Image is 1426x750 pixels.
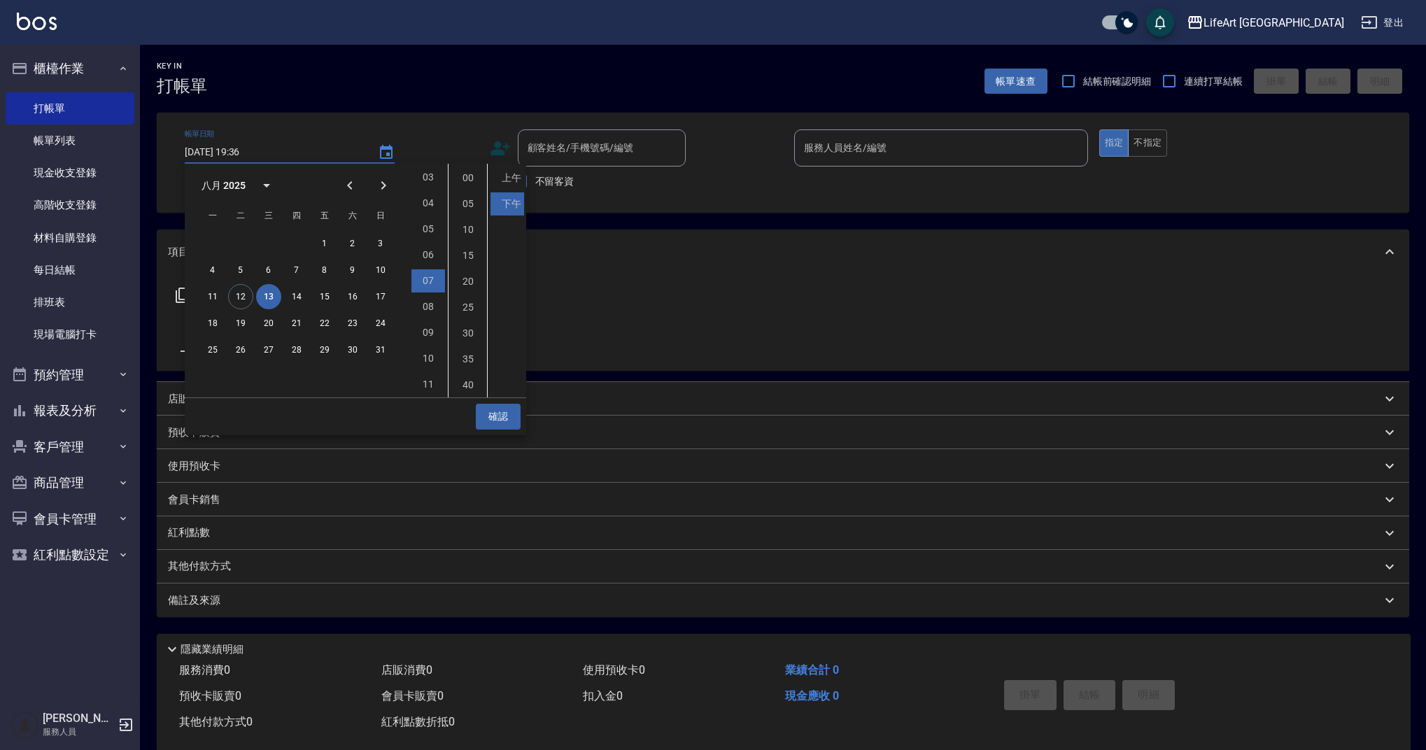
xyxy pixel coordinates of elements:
div: 會員卡銷售 [157,483,1409,516]
li: 9 hours [411,321,445,344]
button: 8 [312,257,337,283]
span: 星期五 [312,201,337,229]
a: 每日結帳 [6,254,134,286]
button: 3 [368,231,393,256]
a: 打帳單 [6,92,134,125]
li: 20 minutes [451,270,485,293]
button: 紅利點數設定 [6,537,134,573]
button: 9 [340,257,365,283]
button: 26 [228,337,253,362]
button: 預約管理 [6,357,134,393]
button: 確認 [476,404,521,430]
div: 備註及來源 [157,583,1409,617]
button: 27 [256,337,281,362]
button: 報表及分析 [6,392,134,429]
button: 5 [228,257,253,283]
div: 其他付款方式 [157,550,1409,583]
button: Choose date, selected date is 2025-08-13 [369,136,403,169]
button: 不指定 [1128,129,1167,157]
button: 30 [340,337,365,362]
p: 備註及來源 [168,593,220,608]
p: 店販銷售 [168,392,210,406]
a: 材料自購登錄 [6,222,134,254]
a: 帳單列表 [6,125,134,157]
button: calendar view is open, switch to year view [250,169,283,202]
span: 星期一 [200,201,225,229]
span: 星期日 [368,201,393,229]
li: 11 hours [411,373,445,396]
li: 8 hours [411,295,445,318]
ul: Select meridiem [487,164,526,397]
button: 11 [200,284,225,309]
li: 40 minutes [451,374,485,397]
span: 預收卡販賣 0 [179,689,241,702]
li: 0 minutes [451,167,485,190]
p: 使用預收卡 [168,459,220,474]
button: Next month [367,169,400,202]
button: 1 [312,231,337,256]
li: 下午 [490,192,524,215]
button: save [1146,8,1174,36]
h5: [PERSON_NAME] [43,712,114,726]
button: 6 [256,257,281,283]
button: 31 [368,337,393,362]
ul: Select minutes [448,164,487,397]
p: 其他付款方式 [168,559,238,574]
span: 星期三 [256,201,281,229]
li: 5 minutes [451,192,485,215]
button: 登出 [1355,10,1409,36]
p: 服務人員 [43,726,114,738]
span: 使用預收卡 0 [583,663,645,677]
div: 店販銷售 [157,382,1409,416]
button: 帳單速查 [984,69,1047,94]
button: 13 [256,284,281,309]
button: 20 [256,311,281,336]
button: 21 [284,311,309,336]
div: 項目消費 [157,229,1409,274]
p: 會員卡銷售 [168,493,220,507]
button: 29 [312,337,337,362]
span: 服務消費 0 [179,663,230,677]
button: 19 [228,311,253,336]
span: 星期二 [228,201,253,229]
img: Logo [17,13,57,30]
li: 10 minutes [451,218,485,241]
p: 項目消費 [168,245,210,260]
button: 12 [228,284,253,309]
span: 會員卡販賣 0 [381,689,444,702]
button: 25 [200,337,225,362]
button: 15 [312,284,337,309]
button: 17 [368,284,393,309]
span: 店販消費 0 [381,663,432,677]
span: 星期四 [284,201,309,229]
img: Person [11,711,39,739]
h3: 打帳單 [157,76,207,96]
button: 10 [368,257,393,283]
span: 業績合計 0 [785,663,839,677]
label: 帳單日期 [185,129,214,139]
p: 隱藏業績明細 [181,642,243,657]
button: 28 [284,337,309,362]
li: 35 minutes [451,348,485,371]
li: 25 minutes [451,296,485,319]
span: 連續打單結帳 [1184,74,1243,89]
button: 7 [284,257,309,283]
button: Previous month [333,169,367,202]
span: 紅利點數折抵 0 [381,715,455,728]
div: 八月 2025 [202,178,246,193]
button: 24 [368,311,393,336]
a: 現金收支登錄 [6,157,134,189]
button: LifeArt [GEOGRAPHIC_DATA] [1181,8,1350,37]
button: 2 [340,231,365,256]
li: 4 hours [411,192,445,215]
li: 3 hours [411,166,445,189]
span: 扣入金 0 [583,689,623,702]
div: 使用預收卡 [157,449,1409,483]
span: 不留客資 [535,174,574,189]
p: 預收卡販賣 [168,425,220,440]
button: 櫃檯作業 [6,50,134,87]
button: 4 [200,257,225,283]
input: YYYY/MM/DD hh:mm [185,141,364,164]
button: 23 [340,311,365,336]
a: 排班表 [6,286,134,318]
